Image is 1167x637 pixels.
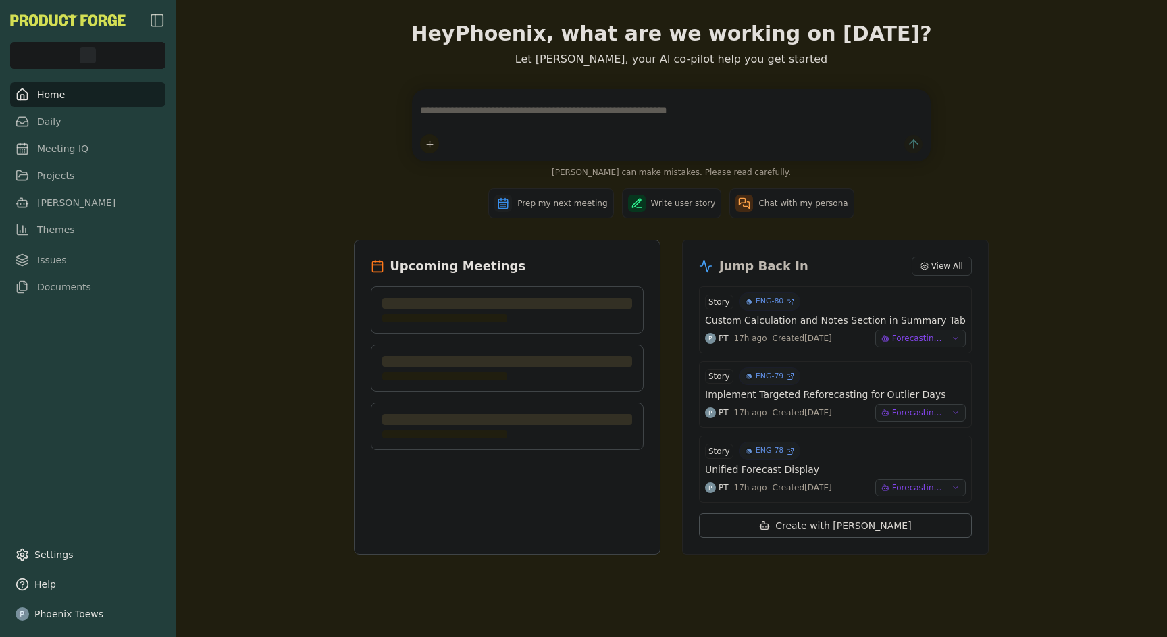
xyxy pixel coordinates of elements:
img: Phoenix Toews [705,482,716,493]
h3: Implement Targeted Reforecasting for Outlier Days [705,388,946,401]
a: Documents [10,275,165,299]
img: sidebar [149,12,165,28]
img: Phoenix Toews [705,333,716,344]
a: [PERSON_NAME] [10,190,165,215]
img: profile [16,607,29,621]
button: Send message [904,135,923,153]
div: 17h ago [734,333,767,344]
button: Phoenix Toews [10,602,165,626]
a: Themes [10,218,165,242]
button: Add content to chat [420,134,439,153]
span: ENG-80 [756,296,784,307]
a: Meeting IQ [10,136,165,161]
button: View All [912,257,972,276]
button: Forecasting Project Update [875,404,966,422]
h2: Upcoming Meetings [390,257,525,276]
span: PT [719,333,729,344]
a: Daily [10,109,165,134]
button: Forecasting Project Update [875,330,966,347]
button: Write user story [622,188,722,218]
h2: Jump Back In [719,257,808,276]
div: Created [DATE] [773,333,832,344]
a: Projects [10,163,165,188]
div: 17h ago [734,482,767,493]
span: PT [719,407,729,418]
span: ENG-78 [756,445,784,457]
button: PF-Logo [10,14,126,26]
img: Product Forge [10,14,126,26]
div: 17h ago [734,407,767,418]
span: Chat with my persona [758,198,848,209]
span: Prep my next meeting [517,198,607,209]
a: Settings [10,542,165,567]
a: Home [10,82,165,107]
div: Story [705,369,733,384]
span: Write user story [651,198,716,209]
button: Forecasting Project Update [875,479,966,496]
span: Forecasting Project Update [892,407,946,418]
span: Create with [PERSON_NAME] [775,519,911,532]
div: Created [DATE] [773,407,832,418]
span: View All [931,261,963,272]
button: Create with [PERSON_NAME] [699,513,972,538]
button: Close Sidebar [149,12,165,28]
span: PT [719,482,729,493]
button: Prep my next meeting [488,188,613,218]
p: Let [PERSON_NAME], your AI co-pilot help you get started [354,51,989,68]
a: Issues [10,248,165,272]
button: Help [10,572,165,596]
div: Created [DATE] [773,482,832,493]
span: [PERSON_NAME] can make mistakes. Please read carefully. [412,167,931,178]
div: Story [705,295,733,309]
div: Story [705,444,733,459]
button: Chat with my persona [729,188,854,218]
h3: Custom Calculation and Notes Section in Summary Tab [705,313,966,327]
span: ENG-79 [756,371,784,382]
span: Forecasting Project Update [892,482,946,493]
h3: Unified Forecast Display [705,463,819,476]
h1: Hey Phoenix , what are we working on [DATE]? [354,22,989,46]
span: Forecasting Project Update [892,333,946,344]
img: Phoenix Toews [705,407,716,418]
